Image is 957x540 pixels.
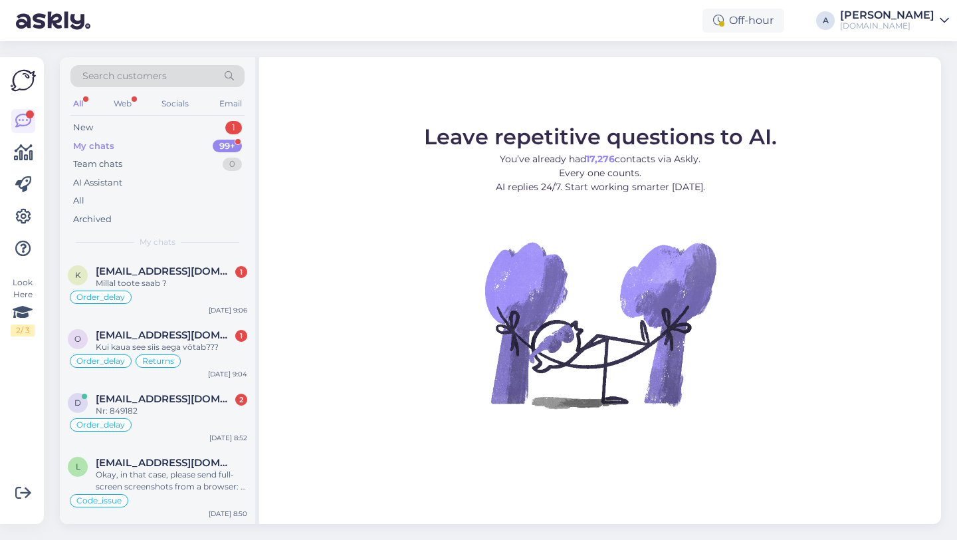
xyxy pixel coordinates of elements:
div: 1 [225,121,242,134]
div: [DATE] 9:06 [209,305,247,315]
div: Kui kaua see siis aega võtab??? [96,341,247,353]
div: All [70,95,86,112]
div: Millal toote saab ? [96,277,247,289]
p: You’ve already had contacts via Askly. Every one counts. AI replies 24/7. Start working smarter [... [424,152,777,194]
span: k [75,270,81,280]
div: Nr: 849182 [96,405,247,417]
span: olekorsolme@gmail.com [96,329,234,341]
span: Returns [142,357,174,365]
img: No Chat active [480,205,720,444]
div: Off-hour [702,9,784,33]
a: [PERSON_NAME][DOMAIN_NAME] [840,10,949,31]
div: 0 [223,158,242,171]
div: My chats [73,140,114,153]
div: New [73,121,93,134]
div: [DATE] 8:50 [209,509,247,519]
span: kallekenk1@outlook.com [96,265,234,277]
div: [DATE] 9:04 [208,369,247,379]
div: 1 [235,330,247,342]
div: 2 / 3 [11,325,35,337]
div: [PERSON_NAME] [840,10,934,21]
div: 99+ [213,140,242,153]
div: Look Here [11,277,35,337]
span: Search customers [82,69,167,83]
span: Order_delay [76,421,125,429]
div: [DATE] 8:52 [209,433,247,443]
div: 1 [235,266,247,278]
div: A [816,11,835,30]
div: [DOMAIN_NAME] [840,21,934,31]
div: Web [111,95,134,112]
img: Askly Logo [11,68,36,93]
span: Order_delay [76,357,125,365]
div: Okay, in that case, please send full-screen screenshots from a browser: 1. How you are entering t... [96,469,247,493]
div: Archived [73,213,112,226]
div: Email [217,95,245,112]
span: My chats [140,236,175,248]
span: d [74,398,81,408]
b: 17,276 [586,153,615,165]
div: 2 [235,394,247,406]
span: Leave repetitive questions to AI. [424,124,777,150]
span: o [74,334,81,344]
span: deivid1121@gmail.ee [96,393,234,405]
span: Code_issue [76,497,122,505]
span: l [76,462,80,472]
div: All [73,194,84,207]
span: Order_delay [76,293,125,301]
div: Team chats [73,158,122,171]
div: AI Assistant [73,176,122,190]
div: Socials [159,95,191,112]
span: liga.k77@gmail.com [96,457,234,469]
